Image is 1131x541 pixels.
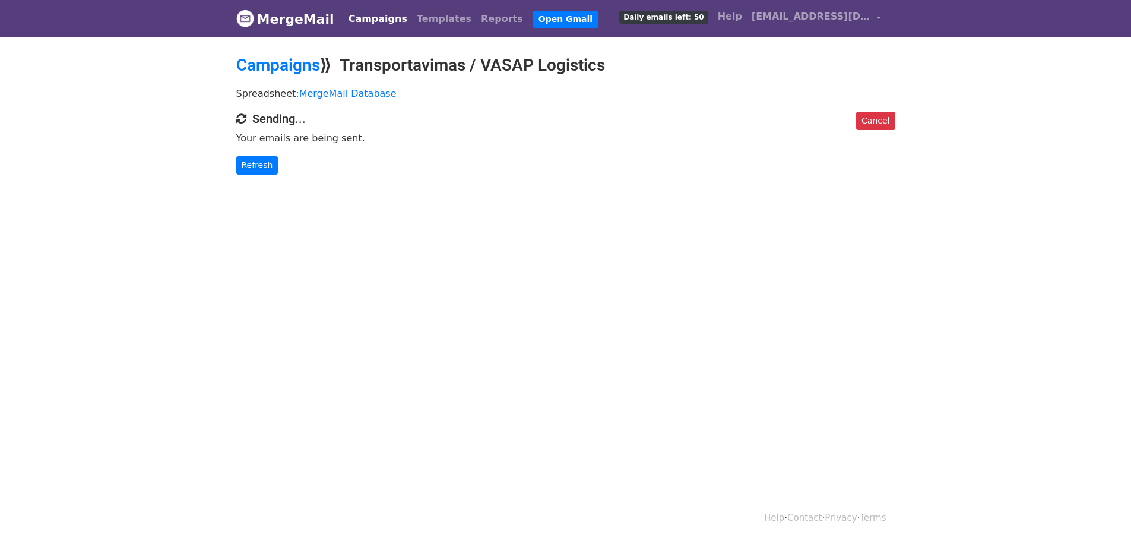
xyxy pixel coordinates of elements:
a: Help [713,5,747,29]
a: Contact [787,512,822,523]
a: Refresh [236,156,278,175]
a: Terms [860,512,886,523]
img: MergeMail logo [236,10,254,27]
p: Spreadsheet: [236,87,895,100]
a: Campaigns [344,7,412,31]
h2: ⟫ Transportavimas / VASAP Logistics [236,55,895,75]
a: Help [764,512,784,523]
span: Daily emails left: 50 [619,11,708,24]
a: Reports [476,7,528,31]
a: Templates [412,7,476,31]
a: Cancel [856,112,895,130]
a: Privacy [825,512,857,523]
a: MergeMail Database [299,88,397,99]
a: MergeMail [236,7,334,31]
h4: Sending... [236,112,895,126]
a: Campaigns [236,55,320,75]
a: Open Gmail [533,11,598,28]
a: [EMAIL_ADDRESS][DOMAIN_NAME] [747,5,886,33]
p: Your emails are being sent. [236,132,895,144]
span: [EMAIL_ADDRESS][DOMAIN_NAME] [752,10,870,24]
a: Daily emails left: 50 [614,5,712,29]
